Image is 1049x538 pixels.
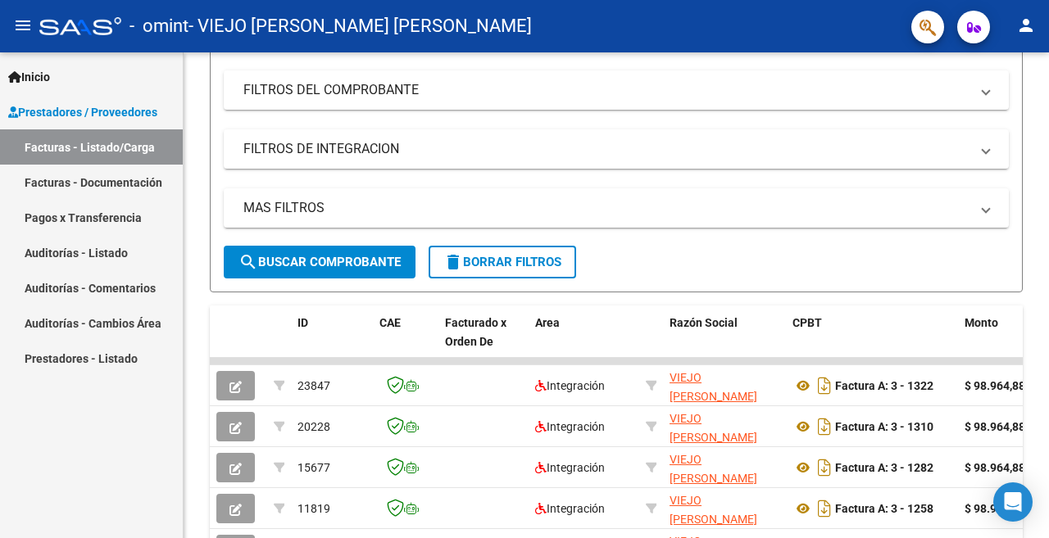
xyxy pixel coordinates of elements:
[535,502,605,515] span: Integración
[670,412,757,463] span: VIEJO [PERSON_NAME] [PERSON_NAME]
[535,461,605,474] span: Integración
[670,453,757,504] span: VIEJO [PERSON_NAME] [PERSON_NAME]
[670,491,779,526] div: 27231818095
[835,502,933,515] strong: Factura A: 3 - 1258
[445,316,506,348] span: Facturado x Orden De
[429,246,576,278] button: Borrar Filtros
[814,454,835,481] i: Descargar documento
[297,420,330,433] span: 20228
[535,420,605,433] span: Integración
[814,373,835,399] i: Descargar documento
[224,70,1009,110] mat-expansion-panel-header: FILTROS DEL COMPROBANTE
[535,379,605,392] span: Integración
[814,495,835,522] i: Descargar documento
[965,461,1025,474] strong: $ 98.964,88
[291,305,373,378] datatable-header-cell: ID
[965,502,1025,515] strong: $ 98.964,88
[243,81,970,99] mat-panel-title: FILTROS DEL COMPROBANTE
[993,482,1033,522] div: Open Intercom Messenger
[670,316,738,329] span: Razón Social
[835,461,933,474] strong: Factura A: 3 - 1282
[297,502,330,515] span: 11819
[224,246,416,278] button: Buscar Comprobante
[8,103,157,121] span: Prestadores / Proveedores
[224,188,1009,228] mat-expansion-panel-header: MAS FILTROS
[663,305,786,378] datatable-header-cell: Razón Social
[670,409,779,444] div: 27231818095
[297,316,308,329] span: ID
[835,379,933,392] strong: Factura A: 3 - 1322
[238,255,401,269] span: Buscar Comprobante
[670,371,757,422] span: VIEJO [PERSON_NAME] [PERSON_NAME]
[188,8,532,44] span: - VIEJO [PERSON_NAME] [PERSON_NAME]
[670,450,779,485] div: 27231818095
[438,305,529,378] datatable-header-cell: Facturado x Orden De
[443,255,561,269] span: Borrar Filtros
[965,379,1025,392] strong: $ 98.964,88
[373,305,438,378] datatable-header-cell: CAE
[535,316,560,329] span: Area
[379,316,401,329] span: CAE
[1016,16,1036,35] mat-icon: person
[13,16,33,35] mat-icon: menu
[129,8,188,44] span: - omint
[243,140,970,158] mat-panel-title: FILTROS DE INTEGRACION
[786,305,958,378] datatable-header-cell: CPBT
[965,316,998,329] span: Monto
[965,420,1025,433] strong: $ 98.964,88
[8,68,50,86] span: Inicio
[243,199,970,217] mat-panel-title: MAS FILTROS
[792,316,822,329] span: CPBT
[670,368,779,403] div: 27231818095
[529,305,639,378] datatable-header-cell: Area
[297,379,330,392] span: 23847
[835,420,933,433] strong: Factura A: 3 - 1310
[238,252,258,272] mat-icon: search
[443,252,463,272] mat-icon: delete
[224,129,1009,169] mat-expansion-panel-header: FILTROS DE INTEGRACION
[814,414,835,440] i: Descargar documento
[297,461,330,474] span: 15677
